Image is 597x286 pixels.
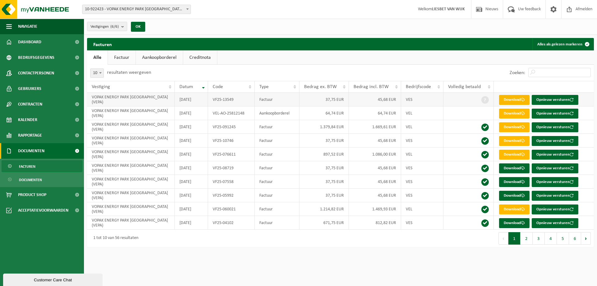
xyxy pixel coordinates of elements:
[18,81,41,96] span: Gebruikers
[532,95,578,105] button: Opnieuw versturen
[208,189,255,202] td: VF25-05992
[87,134,175,148] td: VOPAK ENERGY PARK [GEOGRAPHIC_DATA] (VEPA)
[532,218,578,228] button: Opnieuw versturen
[255,216,300,230] td: Factuur
[208,216,255,230] td: VF25-04102
[349,161,401,175] td: 45,68 EUR
[581,232,591,245] button: Next
[569,232,581,245] button: 6
[401,175,443,189] td: VES
[299,120,349,134] td: 1.379,84 EUR
[208,202,255,216] td: VF25-060021
[349,134,401,148] td: 45,68 EUR
[532,122,578,132] button: Opnieuw versturen
[533,232,545,245] button: 3
[213,84,223,89] span: Code
[90,22,119,31] span: Vestigingen
[90,233,138,244] div: 1 tot 10 van 56 resultaten
[499,163,530,173] a: Download
[110,25,119,29] count: (6/6)
[299,134,349,148] td: 37,75 EUR
[406,84,431,89] span: Bedrijfscode
[354,84,389,89] span: Bedrag incl. BTW
[87,202,175,216] td: VOPAK ENERGY PARK [GEOGRAPHIC_DATA] (VEPA)
[545,232,557,245] button: 4
[18,65,54,81] span: Contactpersonen
[499,150,530,160] a: Download
[499,177,530,187] a: Download
[208,93,255,106] td: VF25-13549
[175,106,208,120] td: [DATE]
[557,232,569,245] button: 5
[401,216,443,230] td: VES
[259,84,269,89] span: Type
[175,189,208,202] td: [DATE]
[255,106,300,120] td: Aankoopborderel
[299,189,349,202] td: 37,75 EUR
[532,177,578,187] button: Opnieuw versturen
[183,50,217,65] a: Creditnota
[349,93,401,106] td: 45,68 EUR
[92,84,110,89] span: Vestiging
[82,5,191,14] span: 10-922423 - VOPAK ENERGY PARK ANTWERP (VEPA) - ANTWERPEN
[255,189,300,202] td: Factuur
[87,189,175,202] td: VOPAK ENERGY PARK [GEOGRAPHIC_DATA] (VEPA)
[90,68,104,78] span: 10
[255,134,300,148] td: Factuur
[208,120,255,134] td: VF25-091245
[175,93,208,106] td: [DATE]
[299,216,349,230] td: 671,75 EUR
[299,93,349,106] td: 37,75 EUR
[179,84,193,89] span: Datum
[532,150,578,160] button: Opnieuw versturen
[87,50,108,65] a: Alle
[508,232,521,245] button: 1
[208,161,255,175] td: VF25-08719
[18,187,46,203] span: Product Shop
[87,38,118,50] h2: Facturen
[432,7,465,12] strong: LIESBET VAN WIJK
[175,148,208,161] td: [DATE]
[175,134,208,148] td: [DATE]
[401,189,443,202] td: VES
[521,232,533,245] button: 2
[208,175,255,189] td: VF25-07558
[87,93,175,106] td: VOPAK ENERGY PARK [GEOGRAPHIC_DATA] (VEPA)
[18,34,41,50] span: Dashboard
[532,163,578,173] button: Opnieuw versturen
[3,272,104,286] iframe: chat widget
[349,120,401,134] td: 1.669,61 EUR
[349,175,401,189] td: 45,68 EUR
[401,134,443,148] td: VES
[532,204,578,214] button: Opnieuw versturen
[19,174,42,186] span: Documenten
[90,69,104,77] span: 10
[87,161,175,175] td: VOPAK ENERGY PARK [GEOGRAPHIC_DATA] (VEPA)
[87,106,175,120] td: VOPAK ENERGY PARK [GEOGRAPHIC_DATA] (VEPA)
[19,161,35,172] span: Facturen
[255,120,300,134] td: Factuur
[349,106,401,120] td: 64,74 EUR
[532,109,578,119] button: Opnieuw versturen
[401,106,443,120] td: VEL
[299,175,349,189] td: 37,75 EUR
[18,128,42,143] span: Rapportage
[255,93,300,106] td: Factuur
[510,70,525,75] label: Zoeken:
[498,232,508,245] button: Previous
[401,93,443,106] td: VES
[299,161,349,175] td: 37,75 EUR
[401,148,443,161] td: VEL
[175,161,208,175] td: [DATE]
[532,38,593,50] button: Alles als gelezen markeren
[175,202,208,216] td: [DATE]
[175,120,208,134] td: [DATE]
[304,84,337,89] span: Bedrag ex. BTW
[349,189,401,202] td: 45,68 EUR
[299,202,349,216] td: 1.214,82 EUR
[499,122,530,132] a: Download
[255,202,300,216] td: Factuur
[87,216,175,230] td: VOPAK ENERGY PARK [GEOGRAPHIC_DATA] (VEPA)
[87,175,175,189] td: VOPAK ENERGY PARK [GEOGRAPHIC_DATA] (VEPA)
